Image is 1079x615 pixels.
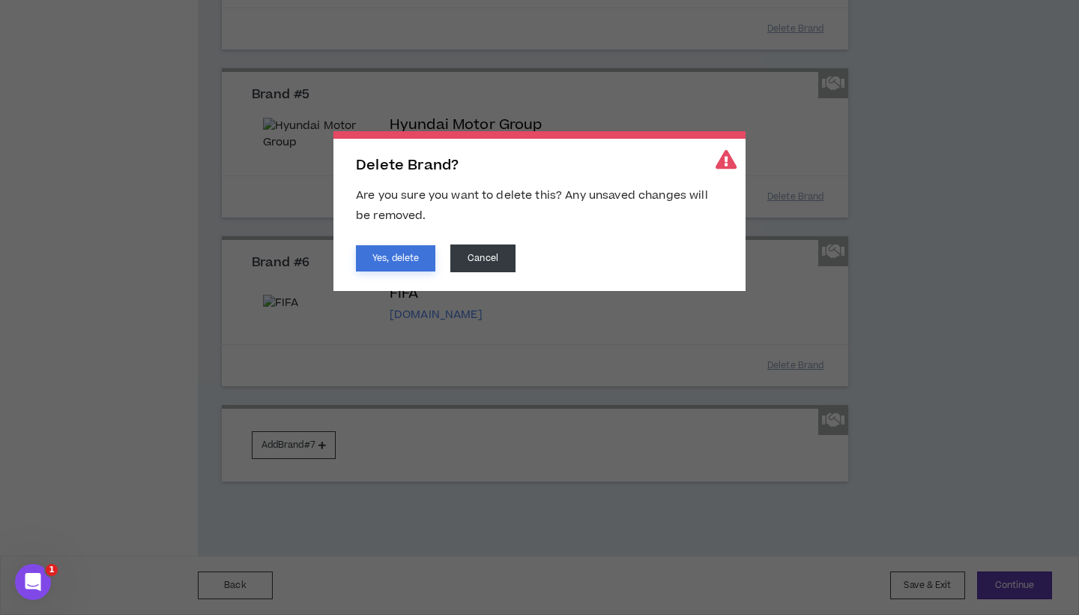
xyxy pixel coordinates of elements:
span: Are you sure you want to delete this? Any unsaved changes will be removed. [356,187,708,223]
iframe: Intercom live chat [15,564,51,600]
span: 1 [46,564,58,576]
h2: Delete Brand? [356,157,723,174]
button: Yes, delete [356,245,435,271]
button: Cancel [450,244,516,272]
